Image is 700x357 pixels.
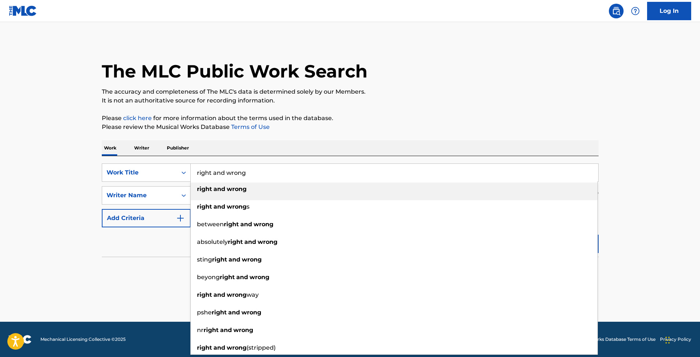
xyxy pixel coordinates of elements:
img: logo [9,335,32,344]
strong: right [197,185,212,192]
iframe: Chat Widget [663,322,700,357]
strong: and [213,291,225,298]
p: Please review the Musical Works Database [102,123,599,131]
span: sting [197,256,212,263]
strong: and [240,221,252,228]
span: pshe [197,309,212,316]
strong: right [197,203,212,210]
strong: wrong [258,238,277,245]
p: It is not an authoritative source for recording information. [102,96,599,105]
strong: wrong [227,291,247,298]
strong: wrong [227,185,247,192]
span: nr [197,327,204,333]
span: s [247,203,250,210]
img: help [631,7,640,15]
img: MLC Logo [9,6,37,16]
strong: wrong [254,221,273,228]
h1: The MLC Public Work Search [102,60,367,82]
button: Add Criteria [102,209,191,227]
p: Work [102,140,119,156]
strong: right [212,309,227,316]
p: The accuracy and completeness of The MLC's data is determined solely by our Members. [102,87,599,96]
strong: right [197,344,212,351]
span: beyong [197,274,220,281]
strong: right [212,256,227,263]
span: absolutely [197,238,228,245]
strong: and [220,327,232,333]
strong: right [204,327,219,333]
span: way [247,291,259,298]
span: Mechanical Licensing Collective © 2025 [40,336,126,343]
a: Terms of Use [230,123,270,130]
strong: wrong [227,344,247,351]
strong: wrong [241,309,261,316]
div: Help [628,4,643,18]
div: Drag [665,329,670,351]
span: (stripped) [247,344,276,351]
strong: wrong [242,256,262,263]
img: search [612,7,621,15]
strong: and [213,344,225,351]
strong: right [197,291,212,298]
a: click here [123,115,152,122]
strong: right [228,238,243,245]
img: 9d2ae6d4665cec9f34b9.svg [176,214,185,223]
a: Public Search [609,4,624,18]
strong: and [228,309,240,316]
strong: and [236,274,248,281]
div: Work Title [107,168,173,177]
a: Musical Works Database Terms of Use [572,336,656,343]
p: Writer [132,140,151,156]
strong: and [229,256,240,263]
p: Please for more information about the terms used in the database. [102,114,599,123]
strong: and [244,238,256,245]
a: Privacy Policy [660,336,691,343]
strong: and [213,203,225,210]
div: Writer Name [107,191,173,200]
p: Publisher [165,140,191,156]
span: between [197,221,224,228]
strong: wrong [250,274,269,281]
a: Log In [647,2,691,20]
form: Search Form [102,163,599,257]
strong: right [220,274,235,281]
strong: wrong [233,327,253,333]
strong: wrong [227,203,247,210]
strong: right [224,221,239,228]
strong: and [213,185,225,192]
